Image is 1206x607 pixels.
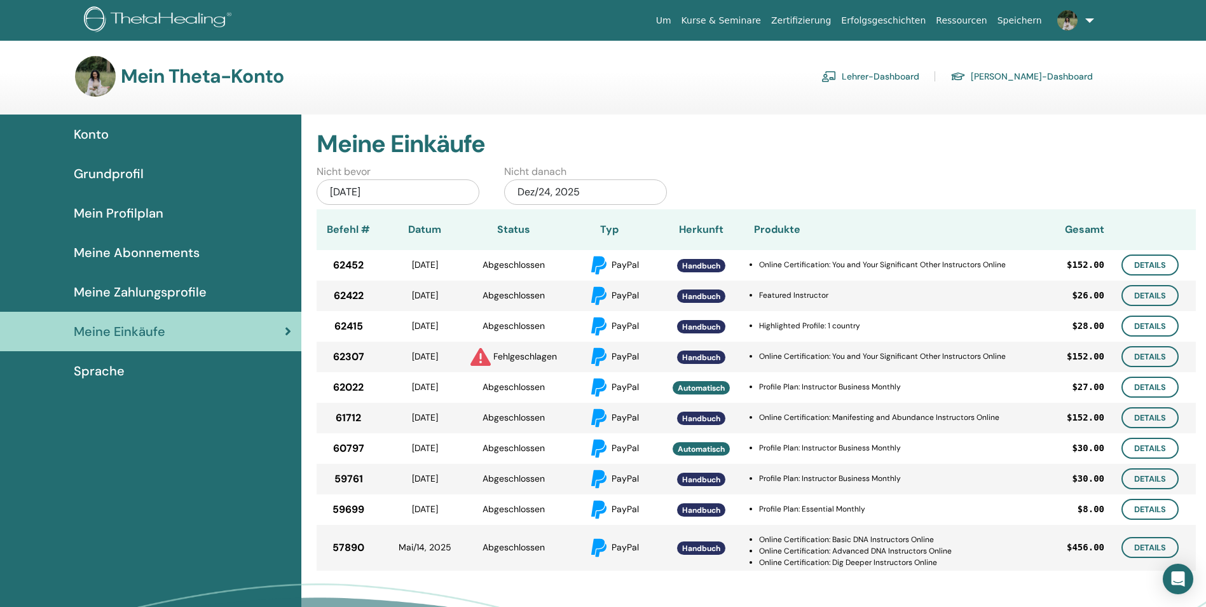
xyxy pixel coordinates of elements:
[332,502,364,517] span: 59699
[589,538,609,558] img: paypal.svg
[333,258,364,273] span: 62452
[504,179,667,205] div: Dez/24, 2025
[589,408,609,428] img: paypal.svg
[682,414,720,424] span: Handbuch
[950,71,966,82] img: graduation-cap.svg
[333,380,364,395] span: 62022
[380,289,469,302] div: [DATE]
[1072,541,1104,554] span: 456.00
[1057,10,1078,31] img: default.jpg
[759,534,1022,545] li: Online Certification: Basic DNA Instructors Online
[317,164,371,179] label: Nicht bevor
[589,316,609,337] img: paypal.svg
[1072,411,1104,424] span: 152.00
[493,350,557,361] span: Fehlgeschlagen
[1067,258,1072,272] span: $
[612,350,639,361] span: PayPal
[333,349,364,365] span: 62307
[1067,541,1072,554] span: $
[74,322,165,341] span: Meine Einkäufe
[612,380,639,392] span: PayPal
[759,381,1022,393] li: Profile Plan: Instructor Business Monthly
[759,557,1022,568] li: Online Certification: Dig Deeper Instructors Online
[469,209,558,250] th: Status
[821,66,919,87] a: Lehrer-Dashboard
[1078,289,1104,302] span: 26.00
[1067,350,1072,363] span: $
[589,347,609,367] img: paypal.svg
[759,320,1022,331] li: Highlighted Profile: 1 country
[1121,537,1179,558] a: Details
[336,410,361,426] span: 61712
[380,442,469,455] div: [DATE]
[1163,564,1193,594] div: Open Intercom Messenger
[380,350,469,363] div: [DATE]
[612,319,639,331] span: PayPal
[483,290,545,301] span: Abgeschlossen
[678,444,725,454] span: Automatisch
[317,179,479,205] div: [DATE]
[1083,503,1104,516] span: 8.00
[1072,472,1077,485] span: $
[589,377,609,398] img: paypal.svg
[759,351,1022,362] li: Online Certification: You and Your Significant Other Instructors Online
[1121,255,1179,276] a: Details
[74,164,144,183] span: Grundprofil
[682,352,720,363] span: Handbuch
[612,258,639,270] span: PayPal
[380,503,469,516] div: [DATE]
[380,380,469,394] div: [DATE]
[682,475,720,485] span: Handbuch
[1121,499,1179,520] a: Details
[74,243,200,262] span: Meine Abonnements
[612,503,639,514] span: PayPal
[589,469,609,489] img: paypal.svg
[1121,316,1179,337] a: Details
[766,9,836,32] a: Zertifizierung
[1078,380,1104,394] span: 27.00
[678,383,725,393] span: Automatisch
[682,543,720,554] span: Handbuch
[1121,407,1179,428] a: Details
[1022,222,1104,237] div: Gesamt
[759,473,1022,484] li: Profile Plan: Instructor Business Monthly
[332,540,364,555] span: 57890
[1072,442,1077,455] span: $
[333,441,364,456] span: 60797
[676,9,766,32] a: Kurse & Seminare
[334,288,364,303] span: 62422
[612,411,639,422] span: PayPal
[483,259,545,270] span: Abgeschlossen
[612,472,639,484] span: PayPal
[380,319,469,333] div: [DATE]
[950,66,1093,87] a: [PERSON_NAME]-Dashboard
[1121,346,1179,367] a: Details
[1072,289,1077,302] span: $
[483,541,545,553] span: Abgeschlossen
[589,286,609,306] img: paypal.svg
[380,258,469,272] div: [DATE]
[84,6,236,35] img: logo.png
[992,9,1047,32] a: Speichern
[1121,285,1179,306] a: Details
[380,411,469,424] div: [DATE]
[74,361,125,380] span: Sprache
[682,505,720,515] span: Handbuch
[1067,411,1072,424] span: $
[759,412,1022,423] li: Online Certification: Manifesting and Abundance Instructors Online
[589,499,609,520] img: paypal.svg
[931,9,992,32] a: Ressourcen
[1072,258,1104,272] span: 152.00
[1121,468,1179,489] a: Details
[380,209,469,250] th: Datum
[483,320,545,331] span: Abgeschlossen
[651,9,676,32] a: Um
[558,209,660,250] th: Typ
[660,209,743,250] th: Herkunft
[1072,319,1077,333] span: $
[380,541,469,554] div: Mai/14, 2025
[74,125,109,144] span: Konto
[380,472,469,485] div: [DATE]
[74,283,207,302] span: Meine Zahlungsprofile
[483,503,545,515] span: Abgeschlossen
